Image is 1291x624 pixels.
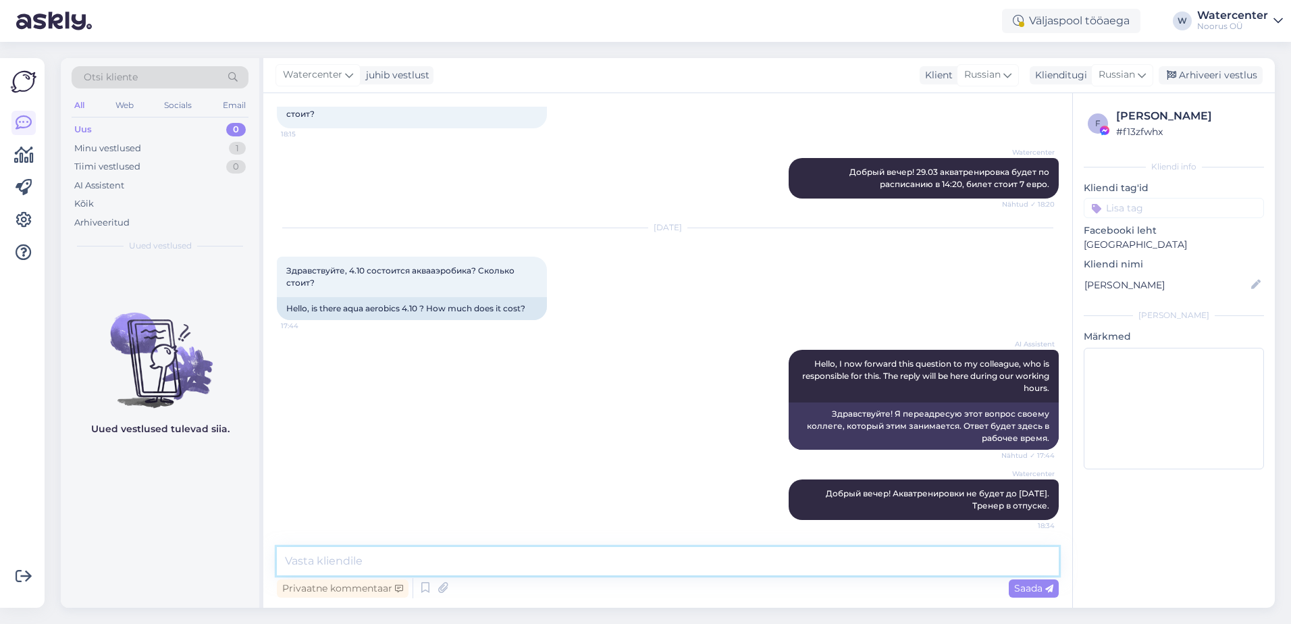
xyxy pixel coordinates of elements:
p: Kliendi nimi [1084,257,1264,271]
div: Arhiveeritud [74,216,130,230]
div: Web [113,97,136,114]
img: Askly Logo [11,69,36,95]
div: Väljaspool tööaega [1002,9,1140,33]
div: Socials [161,97,194,114]
span: Russian [964,68,1001,82]
span: AI Assistent [1004,339,1055,349]
div: Hello, is there aqua aerobics 4.10 ? How much does it cost? [277,297,547,320]
a: WatercenterNoorus OÜ [1197,10,1283,32]
div: 0 [226,160,246,174]
div: juhib vestlust [361,68,429,82]
p: [GEOGRAPHIC_DATA] [1084,238,1264,252]
span: Uued vestlused [129,240,192,252]
span: f [1095,118,1101,128]
div: Minu vestlused [74,142,141,155]
div: Klient [920,68,953,82]
span: Watercenter [1004,469,1055,479]
div: W [1173,11,1192,30]
span: Hello, I now forward this question to my colleague, who is responsible for this. The reply will b... [802,359,1051,393]
span: Watercenter [283,68,342,82]
div: Tiimi vestlused [74,160,140,174]
span: Nähtud ✓ 17:44 [1001,450,1055,461]
div: All [72,97,87,114]
div: Здравствуйте! Я переадресую этот вопрос своему коллеге, который этим занимается. Ответ будет здес... [789,402,1059,450]
div: Privaatne kommentaar [277,579,409,598]
img: No chats [61,288,259,410]
input: Lisa tag [1084,198,1264,218]
div: [DATE] [277,222,1059,234]
div: Kliendi info [1084,161,1264,173]
div: # f13zfwhx [1116,124,1260,139]
span: Russian [1099,68,1135,82]
p: Facebooki leht [1084,224,1264,238]
p: Märkmed [1084,330,1264,344]
span: Otsi kliente [84,70,138,84]
span: Saada [1014,582,1053,594]
div: 0 [226,123,246,136]
span: 18:34 [1004,521,1055,531]
div: Email [220,97,248,114]
span: Watercenter [1004,147,1055,157]
span: 18:15 [281,129,332,139]
span: 17:44 [281,321,332,331]
span: Добрый вечер! Акватренировки не будет до [DATE]. Тренер в отпуске. [826,488,1051,511]
div: [PERSON_NAME] [1116,108,1260,124]
p: Kliendi tag'id [1084,181,1264,195]
span: Добрый вечер! 29.03 акватренировка будет по расписанию в 14:20, билет стоит 7 евро. [849,167,1051,189]
div: 1 [229,142,246,155]
div: AI Assistent [74,179,124,192]
div: Uus [74,123,92,136]
div: Kõik [74,197,94,211]
span: Здравствуйте, 4.10 состоится аквааэробика? Cколько стоит? [286,265,517,288]
div: [PERSON_NAME] [1084,309,1264,321]
div: Watercenter [1197,10,1268,21]
div: Klienditugi [1030,68,1087,82]
span: Nähtud ✓ 18:20 [1002,199,1055,209]
div: Arhiveeri vestlus [1159,66,1263,84]
input: Lisa nimi [1084,278,1248,292]
p: Uued vestlused tulevad siia. [91,422,230,436]
div: Noorus OÜ [1197,21,1268,32]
